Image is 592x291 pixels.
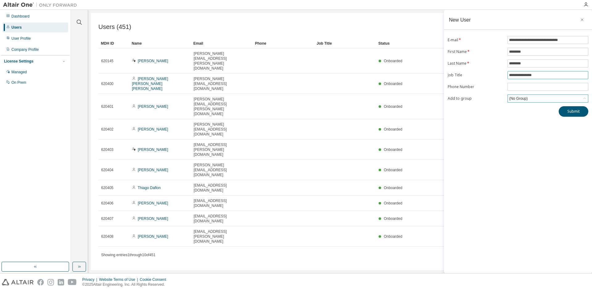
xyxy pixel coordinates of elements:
div: Email [193,38,250,48]
div: License Settings [4,59,33,64]
div: New User [449,17,471,22]
div: User Profile [11,36,31,41]
label: Job Title [448,73,504,78]
div: Users [11,25,22,30]
span: [EMAIL_ADDRESS][PERSON_NAME][DOMAIN_NAME] [194,142,250,157]
span: [PERSON_NAME][EMAIL_ADDRESS][PERSON_NAME][DOMAIN_NAME] [194,97,250,116]
p: © 2025 Altair Engineering, Inc. All Rights Reserved. [82,282,170,287]
span: Users (451) [98,23,131,30]
span: Onboarded [384,127,402,131]
img: facebook.svg [37,279,44,285]
div: Managed [11,70,27,75]
a: Thiago Daflon [138,186,161,190]
label: Phone Number [448,84,504,89]
label: Last Name [448,61,504,66]
span: 620408 [101,234,113,239]
span: 620145 [101,59,113,63]
div: Privacy [82,277,99,282]
span: 620406 [101,201,113,206]
span: [PERSON_NAME][EMAIL_ADDRESS][DOMAIN_NAME] [194,163,250,177]
span: Onboarded [384,216,402,221]
span: [PERSON_NAME][EMAIL_ADDRESS][DOMAIN_NAME] [194,122,250,137]
span: 620400 [101,81,113,86]
span: Onboarded [384,186,402,190]
span: [EMAIL_ADDRESS][DOMAIN_NAME] [194,198,250,208]
span: [PERSON_NAME][EMAIL_ADDRESS][DOMAIN_NAME] [194,76,250,91]
a: [PERSON_NAME] [138,59,168,63]
span: 620405 [101,185,113,190]
a: [PERSON_NAME] [138,234,168,239]
span: 620404 [101,168,113,172]
span: 620407 [101,216,113,221]
a: [PERSON_NAME] [138,216,168,221]
span: [EMAIL_ADDRESS][DOMAIN_NAME] [194,183,250,193]
div: (No Group) [508,95,528,102]
div: Company Profile [11,47,39,52]
div: On Prem [11,80,26,85]
a: [PERSON_NAME] [138,127,168,131]
div: Cookie Consent [140,277,170,282]
img: Altair One [3,2,80,8]
span: Onboarded [384,168,402,172]
button: Submit [559,106,588,117]
div: (No Group) [508,95,588,102]
label: First Name [448,49,504,54]
span: [PERSON_NAME][EMAIL_ADDRESS][PERSON_NAME][DOMAIN_NAME] [194,51,250,71]
img: instagram.svg [47,279,54,285]
span: 620402 [101,127,113,132]
label: E-mail [448,38,504,42]
img: altair_logo.svg [2,279,34,285]
div: Job Title [317,38,373,48]
span: [EMAIL_ADDRESS][PERSON_NAME][DOMAIN_NAME] [194,229,250,244]
span: Onboarded [384,234,402,239]
img: linkedin.svg [58,279,64,285]
div: Phone [255,38,312,48]
span: Showing entries 1 through 10 of 451 [101,253,155,257]
span: Onboarded [384,104,402,109]
a: [PERSON_NAME] [138,148,168,152]
div: Status [378,38,549,48]
span: 620401 [101,104,113,109]
span: Onboarded [384,82,402,86]
a: [PERSON_NAME] [138,168,168,172]
span: Onboarded [384,148,402,152]
a: [PERSON_NAME] [PERSON_NAME] [PERSON_NAME] [132,77,168,91]
a: [PERSON_NAME] [138,104,168,109]
a: [PERSON_NAME] [138,201,168,205]
label: Add to group [448,96,504,101]
span: [EMAIL_ADDRESS][DOMAIN_NAME] [194,214,250,224]
img: youtube.svg [68,279,77,285]
span: 620403 [101,147,113,152]
span: Onboarded [384,201,402,205]
div: Website Terms of Use [99,277,140,282]
div: Name [132,38,188,48]
div: Dashboard [11,14,30,19]
div: MDH ID [101,38,127,48]
span: Onboarded [384,59,402,63]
